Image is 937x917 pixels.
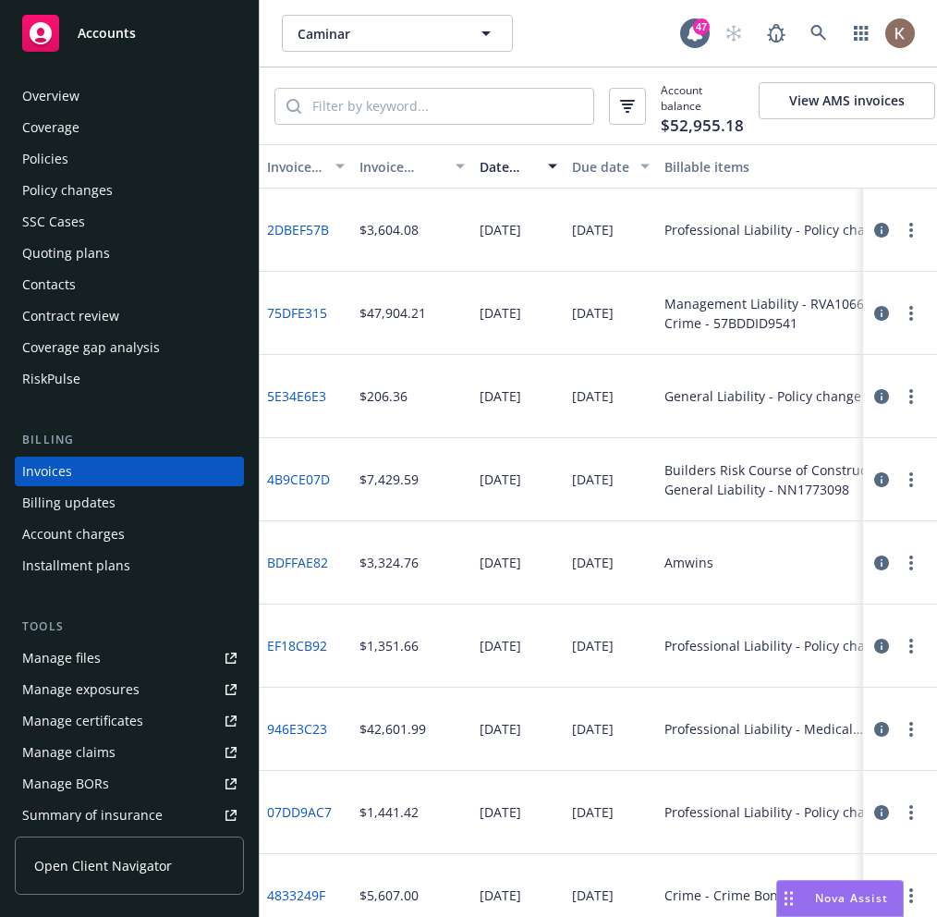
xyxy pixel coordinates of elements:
[15,801,244,830] a: Summary of insurance
[885,18,915,48] img: photo
[359,220,419,239] div: $3,604.08
[22,706,143,736] div: Manage certificates
[664,886,882,905] div: Crime - Crime Bond - 57BDDID9541
[22,176,113,205] div: Policy changes
[15,81,244,111] a: Overview
[22,301,119,331] div: Contract review
[22,520,125,549] div: Account charges
[664,636,927,655] div: Professional Liability - Policy change - EO000032698-09
[661,82,744,129] span: Account balance
[664,313,905,333] div: Crime - 57BDDID9541
[22,144,68,174] div: Policies
[664,220,927,239] div: Professional Liability - Policy change - EO000032698-09
[15,113,244,142] a: Coverage
[664,460,927,480] div: Builders Risk Course of Construction - RBS0329181
[664,480,927,499] div: General Liability - NN1773098
[693,18,710,35] div: 47
[15,144,244,174] a: Policies
[260,144,352,189] button: Invoice ID
[359,886,419,905] div: $5,607.00
[267,553,328,572] a: BDFFAE82
[480,220,521,239] div: [DATE]
[359,157,444,177] div: Invoice amount
[15,706,244,736] a: Manage certificates
[815,890,888,906] span: Nova Assist
[664,294,905,313] div: Management Liability - RVA1066888 00
[664,802,927,822] div: Professional Liability - Policy change - EO000032698-08
[572,553,614,572] div: [DATE]
[15,431,244,449] div: Billing
[267,719,327,739] a: 946E3C23
[267,157,324,177] div: Invoice ID
[15,364,244,394] a: RiskPulse
[34,856,172,875] span: Open Client Navigator
[759,82,935,119] button: View AMS invoices
[15,238,244,268] a: Quoting plans
[15,270,244,300] a: Contacts
[22,738,116,767] div: Manage claims
[15,738,244,767] a: Manage claims
[480,636,521,655] div: [DATE]
[800,15,837,52] a: Search
[267,886,325,905] a: 4833249F
[301,89,593,124] input: Filter by keyword...
[661,114,744,138] span: $52,955.18
[267,802,332,822] a: 07DD9AC7
[22,364,80,394] div: RiskPulse
[843,15,880,52] a: Switch app
[664,386,927,406] div: General Liability - Policy change - NN1773098
[15,520,244,549] a: Account charges
[22,675,140,704] div: Manage exposures
[267,220,329,239] a: 2DBEF57B
[359,386,408,406] div: $206.36
[15,643,244,673] a: Manage files
[22,270,76,300] div: Contacts
[267,470,330,489] a: 4B9CE07D
[657,144,934,189] button: Billable items
[572,636,614,655] div: [DATE]
[359,636,419,655] div: $1,351.66
[15,675,244,704] a: Manage exposures
[22,551,130,581] div: Installment plans
[15,207,244,237] a: SSC Cases
[480,470,521,489] div: [DATE]
[565,144,657,189] button: Due date
[359,553,419,572] div: $3,324.76
[15,7,244,59] a: Accounts
[15,301,244,331] a: Contract review
[286,99,301,114] svg: Search
[282,15,513,52] button: Caminar
[22,457,72,486] div: Invoices
[359,303,426,323] div: $47,904.21
[352,144,472,189] button: Invoice amount
[15,457,244,486] a: Invoices
[298,24,457,43] span: Caminar
[480,303,521,323] div: [DATE]
[22,113,79,142] div: Coverage
[15,617,244,636] div: Tools
[480,157,537,177] div: Date issued
[480,802,521,822] div: [DATE]
[664,553,713,572] div: Amwins
[22,769,109,799] div: Manage BORs
[22,488,116,518] div: Billing updates
[715,15,752,52] a: Start snowing
[15,769,244,799] a: Manage BORs
[572,886,614,905] div: [DATE]
[758,15,795,52] a: Report a Bug
[480,553,521,572] div: [DATE]
[267,303,327,323] a: 75DFE315
[472,144,565,189] button: Date issued
[359,719,426,739] div: $42,601.99
[15,176,244,205] a: Policy changes
[359,802,419,822] div: $1,441.42
[22,81,79,111] div: Overview
[22,643,101,673] div: Manage files
[22,238,110,268] div: Quoting plans
[22,207,85,237] div: SSC Cases
[777,881,800,916] div: Drag to move
[480,386,521,406] div: [DATE]
[572,719,614,739] div: [DATE]
[15,551,244,581] a: Installment plans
